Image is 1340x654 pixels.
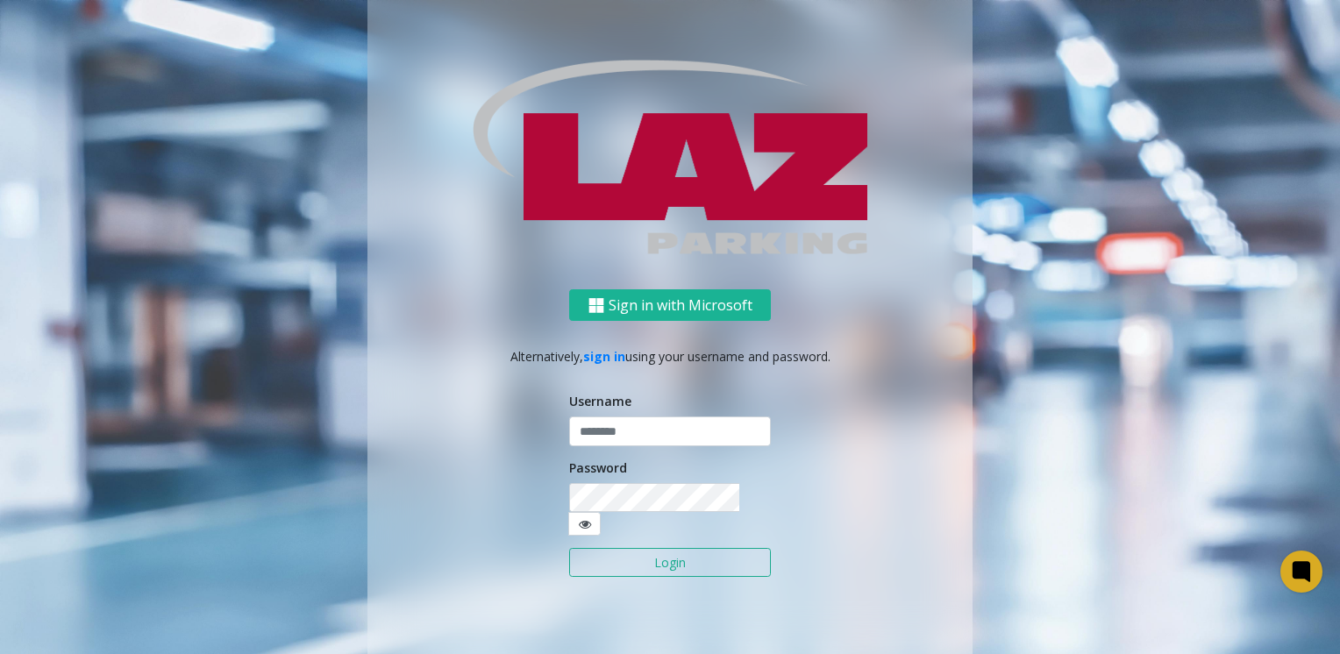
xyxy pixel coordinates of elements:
[569,289,771,322] button: Sign in with Microsoft
[569,548,771,578] button: Login
[569,459,627,477] label: Password
[569,392,631,410] label: Username
[583,348,625,365] a: sign in
[385,347,955,366] p: Alternatively, using your username and password.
